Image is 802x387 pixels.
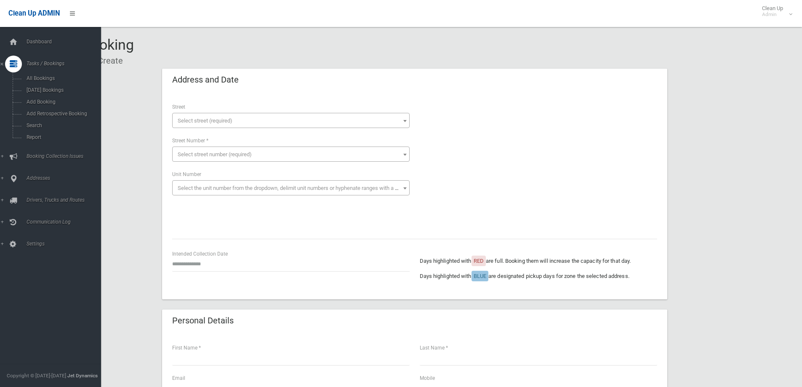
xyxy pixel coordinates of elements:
span: Add Retrospective Booking [24,111,100,117]
header: Personal Details [162,312,244,329]
p: Days highlighted with are full. Booking them will increase the capacity for that day. [420,256,657,266]
p: Days highlighted with are designated pickup days for zone the selected address. [420,271,657,281]
span: Booking Collection Issues [24,153,107,159]
span: Copyright © [DATE]-[DATE] [7,373,66,379]
span: Communication Log [24,219,107,225]
span: [DATE] Bookings [24,87,100,93]
small: Admin [762,11,783,18]
span: Select street number (required) [178,151,252,157]
span: All Bookings [24,75,100,81]
span: Settings [24,241,107,247]
span: Dashboard [24,39,107,45]
span: Select street (required) [178,117,232,124]
span: BLUE [474,273,486,279]
li: Create [92,53,123,69]
span: RED [474,258,484,264]
header: Address and Date [162,72,249,88]
span: Add Booking [24,99,100,105]
span: Select the unit number from the dropdown, delimit unit numbers or hyphenate ranges with a comma [178,185,413,191]
span: Search [24,123,100,128]
span: Drivers, Trucks and Routes [24,197,107,203]
strong: Jet Dynamics [67,373,98,379]
span: Clean Up ADMIN [8,9,60,17]
span: Addresses [24,175,107,181]
span: Tasks / Bookings [24,61,107,67]
span: Report [24,134,100,140]
span: Clean Up [758,5,791,18]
